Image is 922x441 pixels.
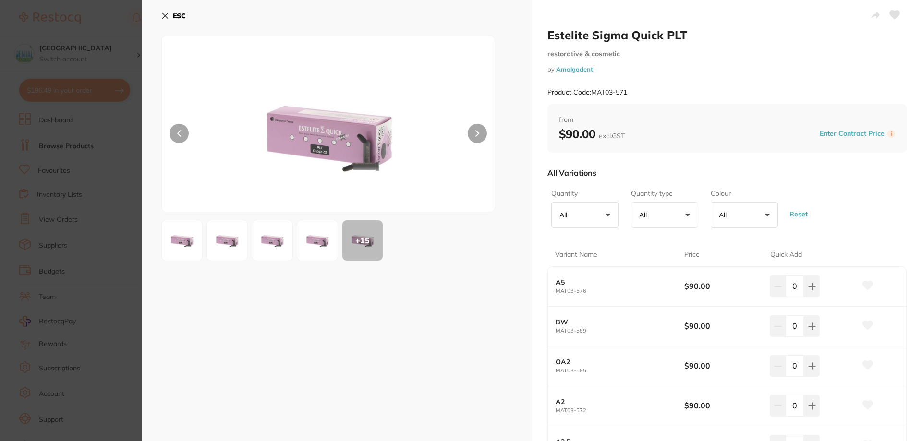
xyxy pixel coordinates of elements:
[556,318,671,326] b: BW
[551,189,616,199] label: Quantity
[342,220,383,261] button: +15
[684,250,700,260] p: Price
[547,28,907,42] h2: Estelite Sigma Quick PLT
[559,211,571,219] p: All
[711,189,775,199] label: Colour
[255,223,290,258] img: MDM1ODktanBn
[300,223,335,258] img: MDM1ODUtanBn
[559,115,895,125] span: from
[719,211,730,219] p: All
[229,60,428,212] img: MDM1NzEtanBn
[547,88,627,96] small: Product Code: MAT03-571
[684,400,762,411] b: $90.00
[639,211,651,219] p: All
[165,223,199,258] img: MDM1NzEtanBn
[711,202,778,228] button: All
[547,66,907,73] small: by
[631,189,695,199] label: Quantity type
[631,202,698,228] button: All
[559,127,625,141] b: $90.00
[173,12,186,20] b: ESC
[210,223,244,258] img: MDM1NzYtanBn
[817,129,887,138] button: Enter Contract Price
[684,360,762,371] b: $90.00
[887,130,895,138] label: i
[684,321,762,331] b: $90.00
[684,281,762,291] b: $90.00
[551,202,619,228] button: All
[556,65,593,73] a: Amalgadent
[787,197,811,232] button: Reset
[556,407,684,414] small: MAT03-572
[547,50,907,58] small: restorative & cosmetic
[556,368,684,374] small: MAT03-585
[161,8,186,24] button: ESC
[556,358,671,366] b: OA2
[599,131,625,140] span: excl. GST
[556,288,684,294] small: MAT03-576
[547,168,596,178] p: All Variations
[555,250,597,260] p: Variant Name
[556,398,671,405] b: A2
[770,250,802,260] p: Quick Add
[556,328,684,334] small: MAT03-589
[342,220,383,261] div: + 15
[556,278,671,286] b: A5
